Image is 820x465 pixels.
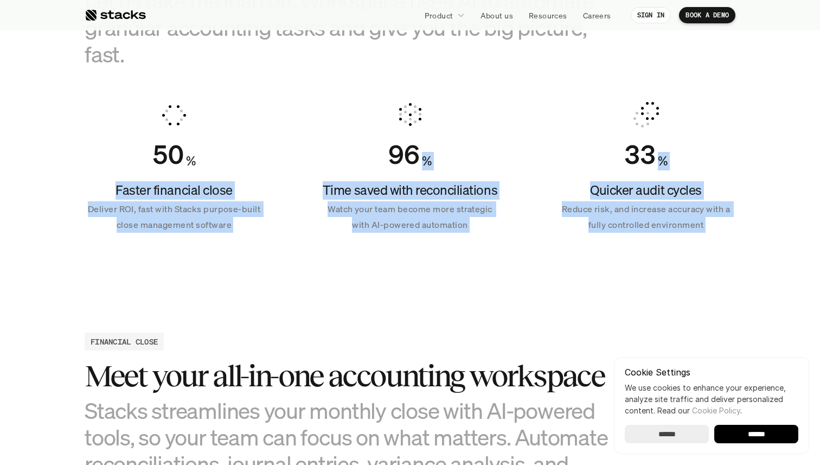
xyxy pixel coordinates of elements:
[657,406,742,415] span: Read our .
[152,139,184,170] div: Counter ends at 50
[624,139,656,170] div: Counter ends at 33
[529,10,567,21] p: Resources
[625,368,798,377] p: Cookie Settings
[679,7,735,23] a: BOOK A DEMO
[91,336,158,347] h2: FINANCIAL CLOSE
[85,181,264,200] h4: Faster financial close
[556,201,735,233] p: Reduce risk, and increase accuracy with a fully controlled environment
[388,139,420,170] div: Counter ends at 96
[658,152,668,170] h4: %
[522,5,574,25] a: Resources
[85,201,264,233] p: Deliver ROI, fast with Stacks purpose-built close management software
[625,382,798,416] p: We use cookies to enhance your experience, analyze site traffic and deliver personalized content.
[556,181,735,200] h4: Quicker audit cycles
[583,10,611,21] p: Careers
[481,10,513,21] p: About us
[637,11,665,19] p: SIGN IN
[631,7,671,23] a: SIGN IN
[128,251,176,259] a: Privacy Policy
[186,152,196,170] h4: %
[425,10,453,21] p: Product
[474,5,520,25] a: About us
[686,11,729,19] p: BOOK A DEMO
[85,359,627,393] h3: Meet your all-in-one accounting workspace
[576,5,618,25] a: Careers
[321,181,499,200] h4: Time saved with reconciliations
[422,152,432,170] h4: %
[692,406,740,415] a: Cookie Policy
[321,201,499,233] p: Watch your team become more strategic with AI-powered automation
